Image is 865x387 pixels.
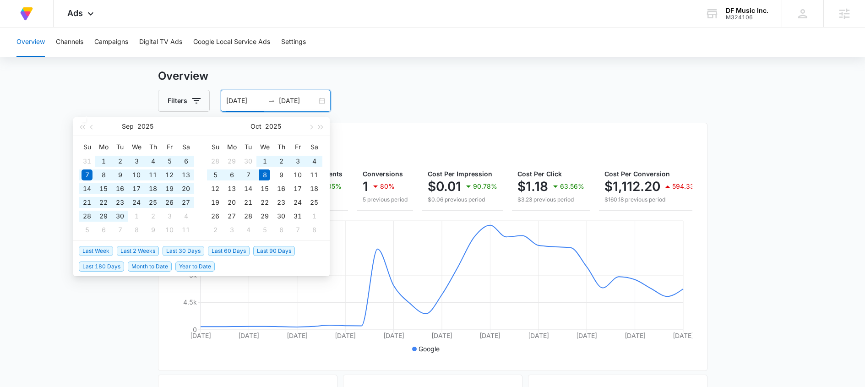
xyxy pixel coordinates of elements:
div: 19 [210,197,221,208]
tspan: [DATE] [286,332,307,339]
div: 30 [243,156,254,167]
div: 8 [131,224,142,235]
button: 2025 [265,117,281,136]
td: 2025-11-03 [223,223,240,237]
p: 90.78% [473,183,497,190]
div: 16 [276,183,287,194]
td: 2025-10-27 [223,209,240,223]
td: 2025-09-01 [95,154,112,168]
td: 2025-09-09 [112,168,128,182]
p: $0.06 previous period [428,196,497,204]
td: 2025-10-09 [145,223,161,237]
div: 3 [226,224,237,235]
td: 2025-09-24 [128,196,145,209]
tspan: [DATE] [238,332,259,339]
th: Su [207,140,223,154]
tspan: 0 [193,326,197,333]
td: 2025-09-10 [128,168,145,182]
div: 5 [82,224,92,235]
td: 2025-10-03 [289,154,306,168]
div: 4 [180,211,191,222]
p: $0.01 [428,179,461,194]
tspan: [DATE] [479,332,501,339]
td: 2025-09-06 [178,154,194,168]
button: Settings [281,27,306,57]
div: 20 [226,197,237,208]
p: 63.56% [560,183,584,190]
td: 2025-10-06 [95,223,112,237]
div: 11 [147,169,158,180]
td: 2025-10-13 [223,182,240,196]
div: 13 [226,183,237,194]
td: 2025-09-20 [178,182,194,196]
div: 1 [309,211,320,222]
div: 4 [147,156,158,167]
button: 2025 [137,117,153,136]
div: 6 [226,169,237,180]
div: 18 [147,183,158,194]
div: 28 [243,211,254,222]
td: 2025-10-07 [112,223,128,237]
span: Conversions [363,170,403,178]
p: Google [419,344,440,354]
td: 2025-09-30 [240,154,256,168]
tspan: [DATE] [335,332,356,339]
td: 2025-10-31 [289,209,306,223]
td: 2025-09-25 [145,196,161,209]
td: 2025-09-13 [178,168,194,182]
p: $1.18 [517,179,548,194]
div: 27 [226,211,237,222]
div: 2 [210,224,221,235]
div: 1 [259,156,270,167]
div: 6 [98,224,109,235]
p: $3.23 previous period [517,196,584,204]
div: 8 [98,169,109,180]
th: Tu [112,140,128,154]
td: 2025-10-30 [273,209,289,223]
td: 2025-09-15 [95,182,112,196]
div: 9 [276,169,287,180]
div: 24 [131,197,142,208]
th: Sa [178,140,194,154]
td: 2025-10-04 [306,154,322,168]
div: 1 [131,211,142,222]
div: 23 [114,197,125,208]
div: 17 [292,183,303,194]
div: 20 [180,183,191,194]
span: swap-right [268,97,275,104]
div: 11 [309,169,320,180]
div: 13 [180,169,191,180]
div: 31 [82,156,92,167]
button: Google Local Service Ads [193,27,270,57]
div: 2 [276,156,287,167]
div: 6 [276,224,287,235]
td: 2025-09-23 [112,196,128,209]
td: 2025-09-28 [207,154,223,168]
button: Campaigns [94,27,128,57]
div: 26 [164,197,175,208]
div: 17 [131,183,142,194]
td: 2025-11-02 [207,223,223,237]
div: 14 [243,183,254,194]
tspan: [DATE] [431,332,452,339]
button: Oct [250,117,261,136]
td: 2025-10-11 [306,168,322,182]
th: Sa [306,140,322,154]
td: 2025-10-01 [256,154,273,168]
button: Filters [158,90,210,112]
div: 21 [82,197,92,208]
td: 2025-11-01 [306,209,322,223]
div: 16 [114,183,125,194]
div: 5 [164,156,175,167]
td: 2025-09-05 [161,154,178,168]
td: 2025-09-18 [145,182,161,196]
div: 30 [276,211,287,222]
div: 5 [210,169,221,180]
div: 3 [164,211,175,222]
h3: Overview [158,68,707,84]
td: 2025-10-08 [128,223,145,237]
div: 29 [259,211,270,222]
td: 2025-08-31 [79,154,95,168]
div: 12 [210,183,221,194]
td: 2025-09-08 [95,168,112,182]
